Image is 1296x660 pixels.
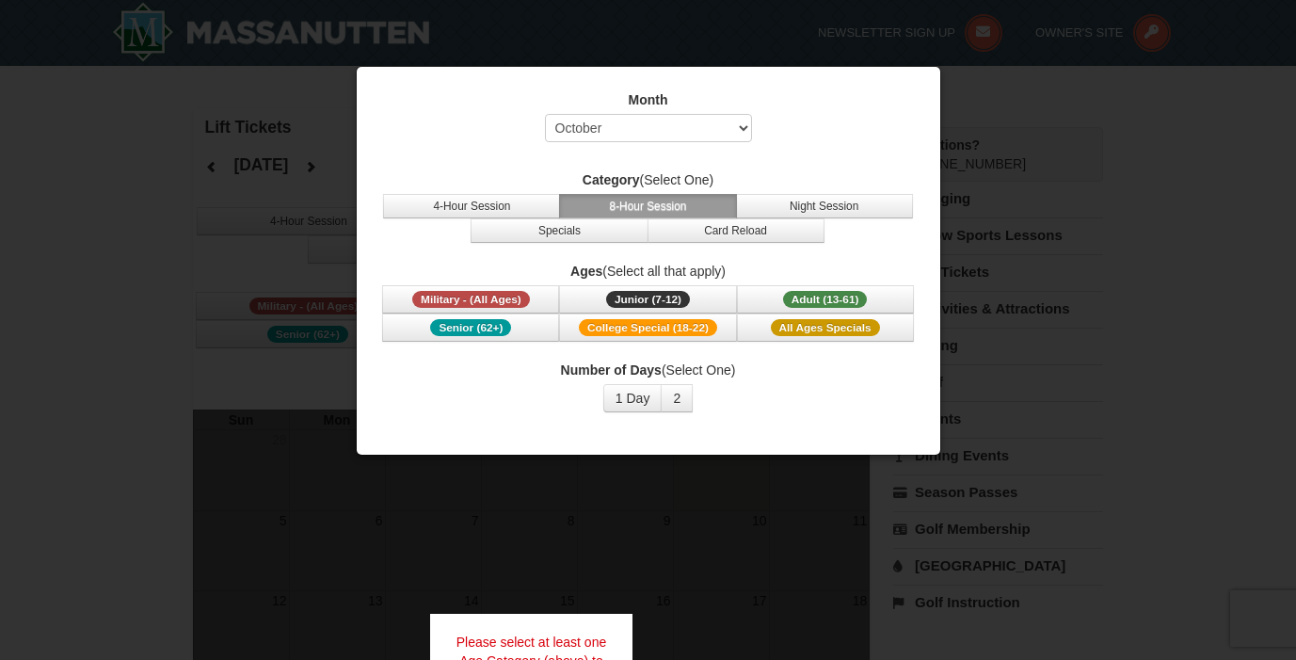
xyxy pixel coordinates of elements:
[648,218,824,243] button: Card Reload
[383,194,560,218] button: 4-Hour Session
[783,291,868,308] span: Adult (13-61)
[561,362,662,378] strong: Number of Days
[380,361,917,379] label: (Select One)
[737,285,914,314] button: Adult (13-61)
[603,384,663,412] button: 1 Day
[736,194,913,218] button: Night Session
[382,314,559,342] button: Senior (62+)
[579,319,717,336] span: College Special (18-22)
[559,194,736,218] button: 8-Hour Session
[737,314,914,342] button: All Ages Specials
[471,218,648,243] button: Specials
[380,262,917,281] label: (Select all that apply)
[583,172,640,187] strong: Category
[570,264,602,279] strong: Ages
[771,319,880,336] span: All Ages Specials
[382,285,559,314] button: Military - (All Ages)
[661,384,693,412] button: 2
[412,291,530,308] span: Military - (All Ages)
[380,170,917,189] label: (Select One)
[430,319,511,336] span: Senior (62+)
[629,92,668,107] strong: Month
[606,291,690,308] span: Junior (7-12)
[559,314,736,342] button: College Special (18-22)
[559,285,736,314] button: Junior (7-12)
